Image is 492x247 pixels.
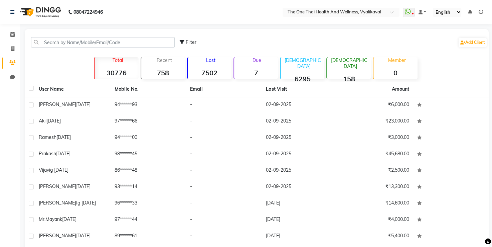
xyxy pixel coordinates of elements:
[39,101,76,107] span: [PERSON_NAME]
[56,151,70,157] span: [DATE]
[330,57,371,69] p: [DEMOGRAPHIC_DATA]
[235,57,278,63] p: Due
[337,130,413,146] td: ₹3,000.00
[234,69,278,77] strong: 7
[186,97,262,113] td: -
[17,3,63,21] img: logo
[337,195,413,212] td: ₹14,600.00
[141,69,185,77] strong: 758
[76,233,91,239] span: [DATE]
[97,57,138,63] p: Total
[186,146,262,163] td: -
[262,82,338,97] th: Last Visit
[186,113,262,130] td: -
[39,200,76,206] span: [PERSON_NAME]
[73,3,103,21] b: 08047224946
[186,82,262,97] th: Email
[388,82,413,97] th: Amount
[39,167,49,173] span: vijay
[46,118,61,124] span: [DATE]
[39,233,76,239] span: [PERSON_NAME]
[337,146,413,163] td: ₹45,680.00
[327,75,371,83] strong: 158
[111,82,186,97] th: Mobile No.
[62,216,76,222] span: [DATE]
[76,200,96,206] span: ig [DATE]
[31,37,175,48] input: Search by Name/Mobile/Email/Code
[262,130,338,146] td: 02-09-2025
[186,163,262,179] td: -
[262,179,338,195] td: 02-09-2025
[56,134,71,140] span: [DATE]
[262,163,338,179] td: 02-09-2025
[373,69,417,77] strong: 0
[376,57,417,63] p: Member
[39,134,56,140] span: ramesh
[144,57,185,63] p: Recent
[39,183,76,189] span: [PERSON_NAME]
[262,195,338,212] td: [DATE]
[262,146,338,163] td: 02-09-2025
[186,39,196,45] span: Filter
[39,216,62,222] span: Mr.Mayank
[337,163,413,179] td: ₹2,500.00
[262,113,338,130] td: 02-09-2025
[49,167,68,173] span: ig [DATE]
[76,183,91,189] span: [DATE]
[337,113,413,130] td: ₹23,000.00
[337,97,413,113] td: ₹6,000.00
[39,118,46,124] span: akil
[262,228,338,245] td: [DATE]
[186,130,262,146] td: -
[186,228,262,245] td: -
[39,151,56,157] span: Prakash
[186,212,262,228] td: -
[337,228,413,245] td: ₹5,400.00
[262,97,338,113] td: 02-09-2025
[337,179,413,195] td: ₹13,300.00
[186,179,262,195] td: -
[337,212,413,228] td: ₹4,000.00
[283,57,324,69] p: [DEMOGRAPHIC_DATA]
[190,57,231,63] p: Lost
[35,82,111,97] th: User Name
[459,38,487,47] a: Add Client
[188,69,231,77] strong: 7502
[281,75,324,83] strong: 6295
[262,212,338,228] td: [DATE]
[95,69,138,77] strong: 30776
[76,101,91,107] span: [DATE]
[186,195,262,212] td: -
